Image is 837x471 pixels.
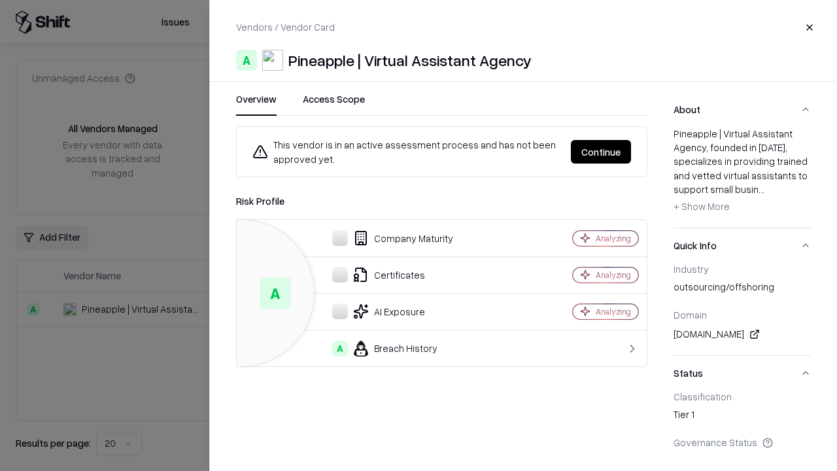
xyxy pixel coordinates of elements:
div: Risk Profile [236,193,647,209]
div: Domain [674,309,811,321]
div: Quick Info [674,263,811,355]
div: Industry [674,263,811,275]
button: Quick Info [674,228,811,263]
div: AI Exposure [247,304,527,319]
span: ... [759,183,764,195]
div: This vendor is in an active assessment process and has not been approved yet. [252,137,560,166]
div: A [332,341,348,357]
div: Tier 1 [674,408,811,426]
button: + Show More [674,196,730,217]
span: + Show More [674,200,730,212]
div: Certificates [247,267,527,283]
div: Analyzing [596,270,631,281]
div: outsourcing/offshoring [674,280,811,298]
div: Governance Status [674,436,811,448]
div: [DOMAIN_NAME] [674,326,811,342]
div: Pineapple | Virtual Assistant Agency, founded in [DATE], specializes in providing trained and vet... [674,127,811,217]
button: Status [674,356,811,391]
div: A [236,50,257,71]
div: Company Maturity [247,230,527,246]
div: About [674,127,811,228]
div: A [260,277,291,309]
button: About [674,92,811,127]
button: Access Scope [303,92,365,116]
div: Analyzing [596,233,631,244]
div: Pineapple | Virtual Assistant Agency [288,50,532,71]
p: Vendors / Vendor Card [236,20,335,34]
div: Breach History [247,341,527,357]
div: Classification [674,391,811,402]
button: Continue [571,140,631,164]
img: Pineapple | Virtual Assistant Agency [262,50,283,71]
div: Analyzing [596,306,631,317]
button: Overview [236,92,277,116]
